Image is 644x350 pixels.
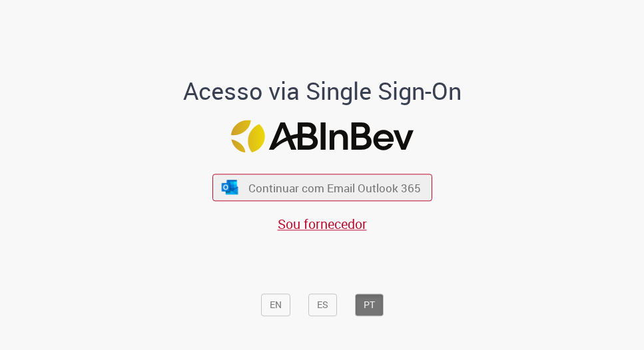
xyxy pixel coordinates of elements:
[308,293,337,316] button: ES
[261,293,290,316] button: EN
[355,293,384,316] button: PT
[248,180,421,195] span: Continuar com Email Outlook 365
[278,216,367,234] a: Sou fornecedor
[212,174,432,201] button: ícone Azure/Microsoft 360 Continuar com Email Outlook 365
[231,120,414,153] img: Logo ABInBev
[83,78,562,104] h1: Acesso via Single Sign-On
[220,180,239,194] img: ícone Azure/Microsoft 360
